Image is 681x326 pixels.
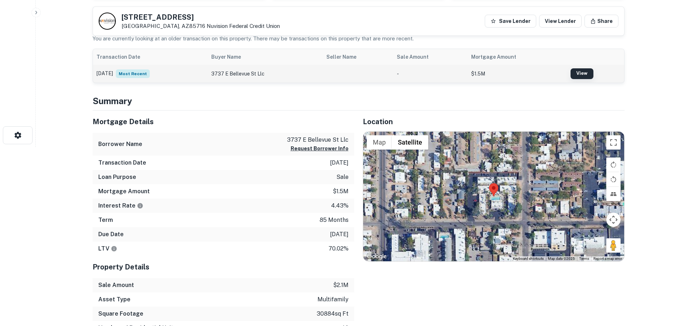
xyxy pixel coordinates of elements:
a: Nuvision Federal Credit Union [207,23,280,29]
p: 30884 sq ft [317,310,349,318]
th: Seller Name [323,49,394,65]
th: Sale Amount [393,49,467,65]
a: Report a map error [593,257,622,261]
svg: The interest rates displayed on the website are for informational purposes only and may be report... [137,203,143,209]
h5: Location [363,116,625,127]
p: [DATE] [330,159,349,167]
p: multifamily [317,295,349,304]
td: [DATE] [93,65,208,83]
h6: Loan Purpose [98,173,136,181]
h5: Property Details [93,262,354,272]
p: $1.5m [333,187,349,196]
td: 3737 e bellevue st llc [208,65,323,83]
button: Drag Pegman onto the map to open Street View [606,238,621,253]
h6: Interest Rate [98,201,143,210]
p: sale [336,173,349,181]
button: Share [584,15,618,28]
p: You are currently looking at an older transaction on this property. There may be transactions on ... [93,34,625,43]
h6: Mortgage Amount [98,187,150,196]
button: Show satellite imagery [392,135,428,150]
p: 85 months [320,216,349,224]
button: Save Lender [485,15,536,28]
p: [DATE] [330,230,349,239]
a: Terms [579,257,589,261]
h4: Summary [93,94,625,107]
button: Tilt map [606,187,621,201]
button: Show street map [367,135,392,150]
span: Most Recent [116,69,150,78]
a: View [571,68,593,79]
span: Map data ©2025 [548,257,575,261]
td: $1.5M [468,65,567,83]
td: - [393,65,467,83]
svg: LTVs displayed on the website are for informational purposes only and may be reported incorrectly... [111,245,117,252]
a: View Lender [539,15,582,28]
h6: Sale Amount [98,281,134,289]
h6: Due Date [98,230,124,239]
iframe: Chat Widget [645,269,681,303]
p: 4.43% [331,201,349,210]
button: Request Borrower Info [291,144,349,153]
a: Open this area in Google Maps (opens a new window) [365,252,389,261]
button: Keyboard shortcuts [513,256,544,261]
th: Buyer Name [208,49,323,65]
th: Mortgage Amount [468,49,567,65]
button: Rotate map clockwise [606,157,621,172]
button: Rotate map counterclockwise [606,172,621,186]
img: Google [365,252,389,261]
button: Toggle fullscreen view [606,135,621,150]
th: Transaction Date [93,49,208,65]
h6: LTV [98,244,117,253]
p: 70.02% [329,244,349,253]
h6: Term [98,216,113,224]
h6: Square Footage [98,310,143,318]
h5: Mortgage Details [93,116,354,127]
h5: [STREET_ADDRESS] [122,14,280,21]
p: [GEOGRAPHIC_DATA], AZ85716 [122,23,280,29]
h6: Asset Type [98,295,130,304]
p: 3737 e bellevue st llc [287,136,349,144]
button: Map camera controls [606,213,621,227]
p: $2.1m [333,281,349,289]
h6: Borrower Name [98,140,142,149]
h6: Transaction Date [98,159,146,167]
